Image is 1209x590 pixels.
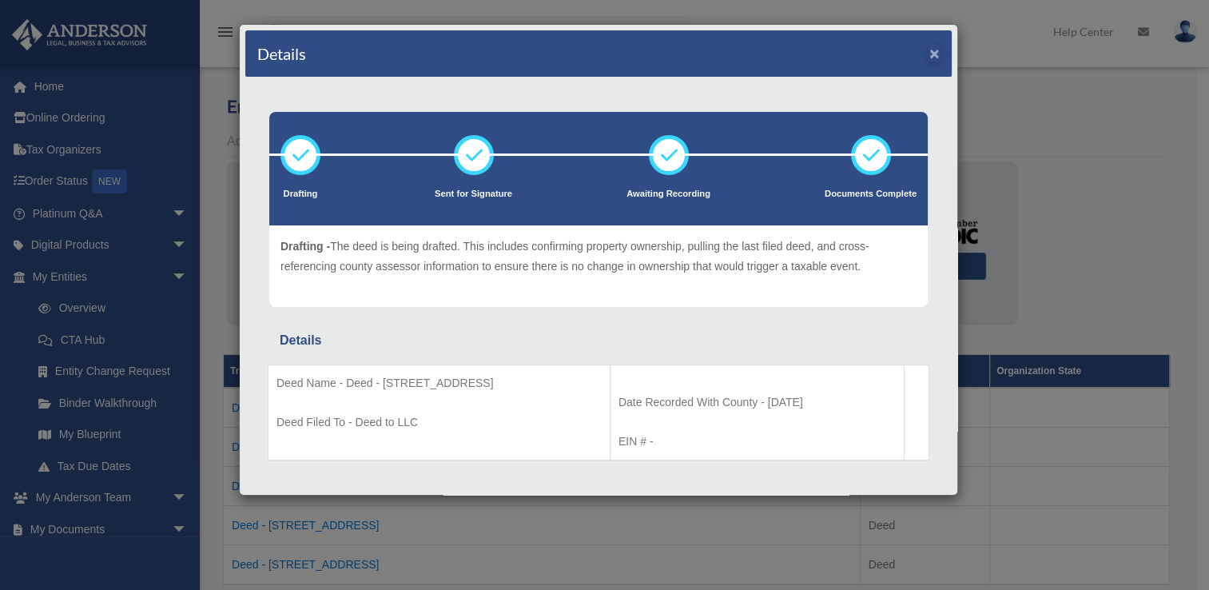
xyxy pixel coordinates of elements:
p: Documents Complete [825,186,917,202]
p: Deed Filed To - Deed to LLC [276,413,602,433]
div: Details [280,329,917,352]
p: Drafting [280,186,320,202]
p: Awaiting Recording [626,186,710,202]
h4: Details [257,42,306,65]
p: Date Recorded With County - [DATE] [618,393,896,413]
button: × [929,45,940,62]
span: Drafting - [280,240,330,253]
p: The deed is being drafted. This includes confirming property ownership, pulling the last filed de... [280,237,917,276]
p: Sent for Signature [435,186,512,202]
p: Deed Name - Deed - [STREET_ADDRESS] [276,373,602,393]
p: EIN # - [618,432,896,452]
